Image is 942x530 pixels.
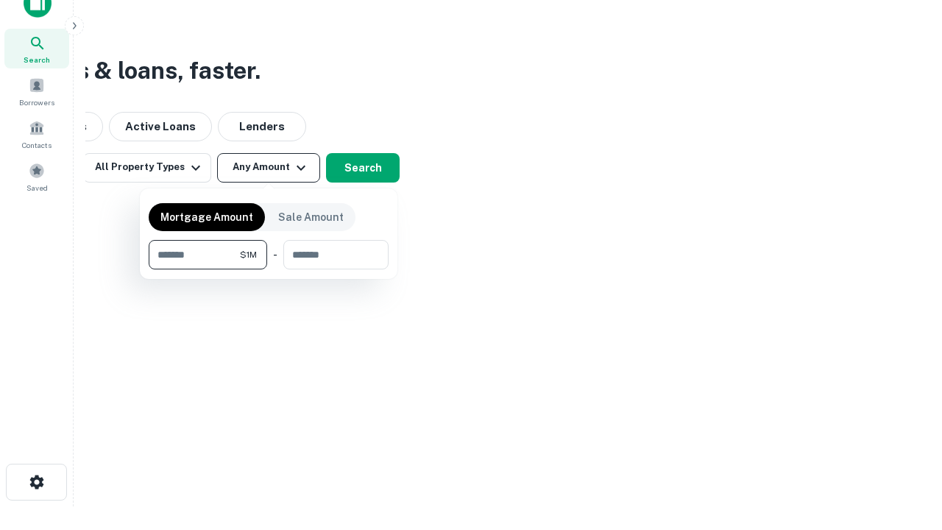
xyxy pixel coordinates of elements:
[273,240,277,269] div: -
[278,209,344,225] p: Sale Amount
[868,412,942,483] iframe: Chat Widget
[160,209,253,225] p: Mortgage Amount
[240,248,257,261] span: $1M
